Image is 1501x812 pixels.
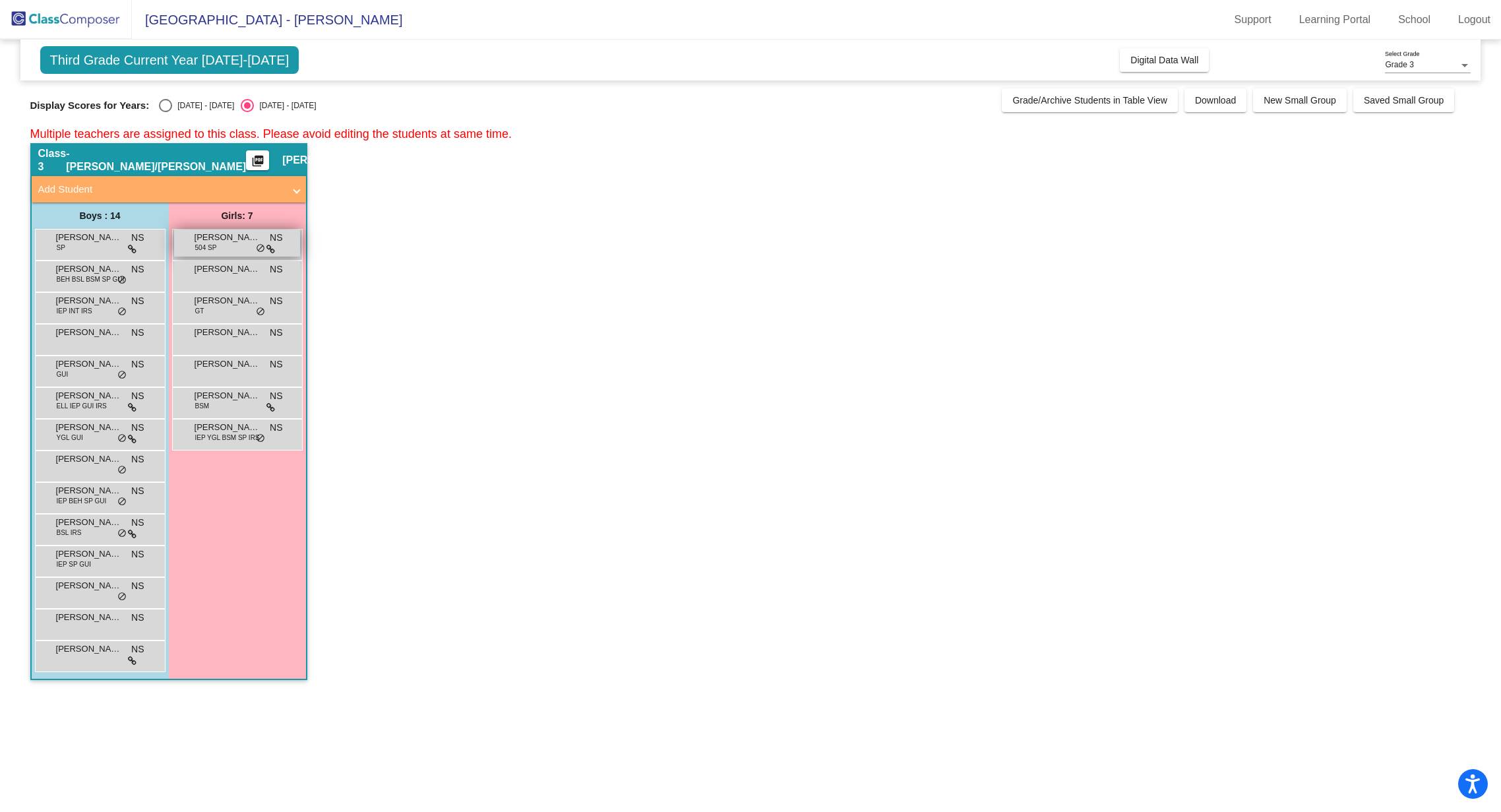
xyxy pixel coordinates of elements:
span: [PERSON_NAME] [56,453,122,466]
a: Learning Portal [1289,9,1382,30]
span: NS [131,579,144,593]
span: Multiple teachers are assigned to this class. Please avoid editing the students at same time. [30,127,512,141]
span: do_not_disturb_alt [117,370,127,381]
div: Boys : 14 [32,203,169,229]
span: [PERSON_NAME] [56,642,122,656]
span: [GEOGRAPHIC_DATA] - [PERSON_NAME] [132,9,402,30]
mat-icon: picture_as_pdf [250,154,266,173]
span: [PERSON_NAME] [56,389,122,402]
span: New Small Group [1264,95,1336,106]
span: Digital Data Wall [1130,55,1198,65]
div: [DATE] - [DATE] [172,100,234,111]
span: [PERSON_NAME] [56,326,122,339]
a: Support [1224,9,1282,30]
span: [PERSON_NAME] [56,358,122,371]
span: NS [131,453,144,466]
span: [PERSON_NAME] [195,263,260,276]
mat-radio-group: Select an option [159,99,316,112]
span: do_not_disturb_alt [117,528,127,539]
span: IEP INT IRS [57,306,92,316]
span: Grade/Archive Students in Table View [1012,95,1167,106]
mat-expansion-panel-header: Add Student [32,176,306,203]
span: NS [270,294,282,308]
span: Third Grade Current Year [DATE]-[DATE] [40,46,299,74]
span: [PERSON_NAME] [56,263,122,276]
span: do_not_disturb_alt [117,275,127,286]
span: ELL IEP GUI IRS [57,401,107,411]
span: [PERSON_NAME] [56,547,122,561]
span: NS [131,547,144,561]
span: [PERSON_NAME] [195,294,260,307]
a: Logout [1448,9,1501,30]
span: NS [270,421,282,435]
span: NS [131,642,144,656]
span: Display Scores for Years: [30,100,150,111]
button: Saved Small Group [1353,88,1454,112]
span: 504 SP [195,243,217,253]
span: [PERSON_NAME] [195,389,260,402]
span: SP [57,243,65,253]
span: IEP SP GUI [57,559,91,569]
div: Girls: 7 [169,203,306,229]
span: NS [131,484,144,498]
button: Digital Data Wall [1120,48,1209,72]
span: [PERSON_NAME] [56,579,122,592]
span: [PERSON_NAME] [56,294,122,307]
span: IEP YGL BSM SP IRS [195,433,260,443]
span: Download [1195,95,1236,106]
span: BSM [195,401,210,411]
span: GUI [57,369,69,379]
span: NS [270,358,282,371]
span: [PERSON_NAME] [56,516,122,529]
span: do_not_disturb_alt [256,433,265,444]
span: NS [131,421,144,435]
span: NS [270,263,282,276]
span: NS [270,231,282,245]
span: GT [195,306,204,316]
button: New Small Group [1253,88,1347,112]
div: [DATE] - [DATE] [254,100,316,111]
span: [PERSON_NAME] [56,231,122,244]
span: NS [131,231,144,245]
span: BEH BSL BSM SP GUI [57,274,125,284]
span: [PERSON_NAME] [195,421,260,434]
span: NS [131,294,144,308]
button: Download [1184,88,1246,112]
span: [PERSON_NAME] [56,421,122,434]
span: [PERSON_NAME] [195,358,260,371]
span: Class 3 [38,147,67,173]
span: do_not_disturb_alt [256,243,265,254]
span: do_not_disturb_alt [117,465,127,476]
button: Print Students Details [246,150,269,170]
span: YGL GUI [57,433,83,443]
span: Saved Small Group [1364,95,1444,106]
span: NS [131,516,144,530]
span: NS [131,358,144,371]
span: [PERSON_NAME] [56,484,122,497]
span: NS [131,326,144,340]
span: NS [131,389,144,403]
span: [PERSON_NAME] [195,326,260,339]
span: NS [270,389,282,403]
span: [PERSON_NAME] [195,231,260,244]
span: NS [270,326,282,340]
mat-panel-title: Add Student [38,182,284,197]
span: NS [131,611,144,625]
a: School [1388,9,1441,30]
span: NS [131,263,144,276]
span: IEP BEH SP GUI [57,496,107,506]
span: Grade 3 [1385,60,1413,69]
span: [PERSON_NAME] [56,611,122,624]
span: do_not_disturb_alt [256,307,265,317]
span: do_not_disturb_alt [117,433,127,444]
span: BSL IRS [57,528,82,538]
button: Grade/Archive Students in Table View [1002,88,1178,112]
span: do_not_disturb_alt [117,592,127,602]
span: do_not_disturb_alt [117,307,127,317]
span: [PERSON_NAME] [282,154,371,167]
span: do_not_disturb_alt [117,497,127,507]
span: - [PERSON_NAME]/[PERSON_NAME] [66,147,246,173]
